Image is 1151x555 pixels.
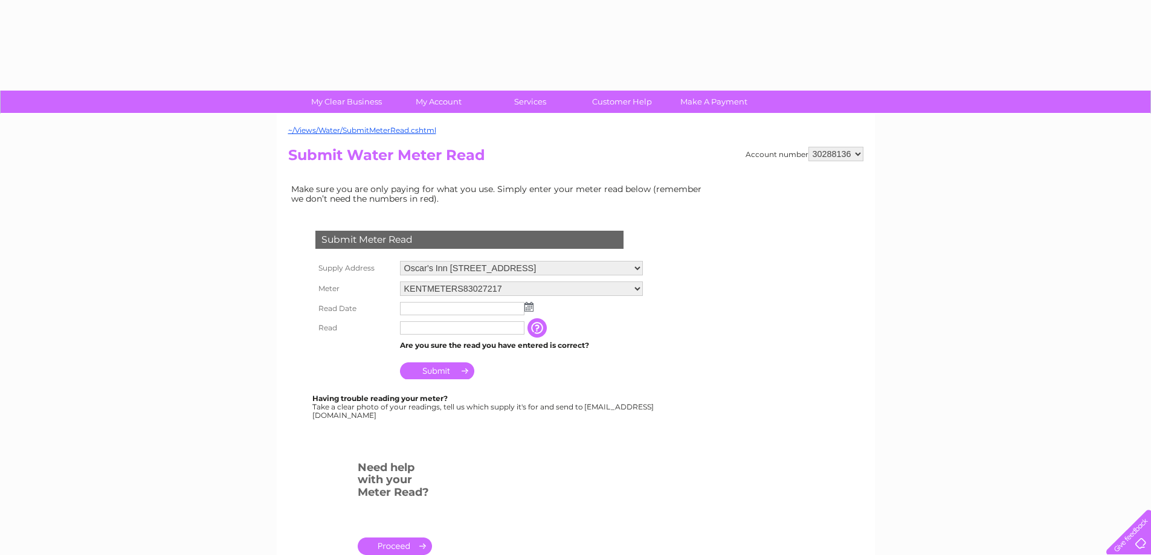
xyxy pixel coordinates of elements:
th: Read [312,318,397,338]
td: Are you sure the read you have entered is correct? [397,338,646,353]
a: Customer Help [572,91,672,113]
input: Information [527,318,549,338]
input: Submit [400,362,474,379]
div: Submit Meter Read [315,231,624,249]
a: Services [480,91,580,113]
th: Supply Address [312,258,397,278]
a: My Clear Business [297,91,396,113]
a: . [358,537,432,555]
a: ~/Views/Water/SubmitMeterRead.cshtml [288,126,436,135]
img: ... [524,302,534,312]
b: Having trouble reading your meter? [312,394,448,403]
a: My Account [389,91,488,113]
h3: Need help with your Meter Read? [358,459,432,505]
div: Account number [746,147,863,161]
div: Take a clear photo of your readings, tell us which supply it's for and send to [EMAIL_ADDRESS][DO... [312,394,656,419]
th: Meter [312,278,397,299]
td: Make sure you are only paying for what you use. Simply enter your meter read below (remember we d... [288,181,711,207]
th: Read Date [312,299,397,318]
h2: Submit Water Meter Read [288,147,863,170]
a: Make A Payment [664,91,764,113]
